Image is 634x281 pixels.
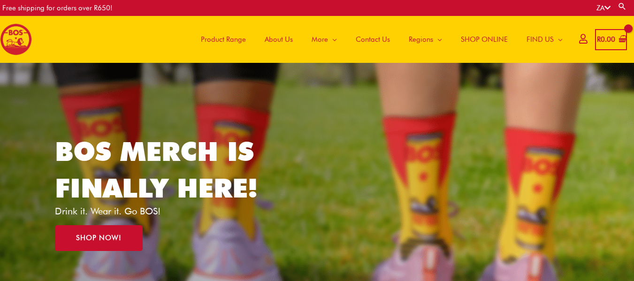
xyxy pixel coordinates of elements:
[399,16,451,63] a: Regions
[302,16,346,63] a: More
[265,25,293,53] span: About Us
[356,25,390,53] span: Contact Us
[595,29,627,50] a: View Shopping Cart, empty
[597,35,601,44] span: R
[461,25,508,53] span: SHOP ONLINE
[597,35,615,44] bdi: 0.00
[191,16,255,63] a: Product Range
[451,16,517,63] a: SHOP ONLINE
[55,136,258,204] a: BOS MERCH IS FINALLY HERE!
[55,206,272,216] p: Drink it. Wear it. Go BOS!
[618,2,627,11] a: Search button
[255,16,302,63] a: About Us
[527,25,554,53] span: FIND US
[201,25,246,53] span: Product Range
[76,235,122,242] span: SHOP NOW!
[184,16,572,63] nav: Site Navigation
[409,25,433,53] span: Regions
[312,25,328,53] span: More
[346,16,399,63] a: Contact Us
[55,225,143,251] a: SHOP NOW!
[596,4,611,12] a: ZA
